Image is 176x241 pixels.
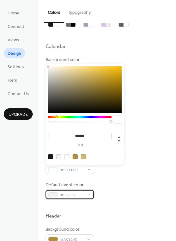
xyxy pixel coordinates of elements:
[8,77,17,84] span: Form
[48,144,112,147] label: hex
[46,213,62,220] div: Header
[8,10,19,17] span: Home
[48,154,53,159] div: rgb(24, 24, 24)
[4,34,23,45] a: Views
[61,192,84,198] span: #F2F2F2
[46,226,93,233] div: Background color
[8,50,21,57] span: Design
[4,8,23,18] a: Home
[61,167,84,173] span: #FFFFFFFF
[46,182,93,188] div: Default event color
[8,91,29,97] span: Contact Us
[8,23,24,30] span: Connect
[4,61,28,72] a: Settings
[81,154,86,159] div: rgb(205, 185, 122)
[56,154,61,159] div: rgb(242, 242, 242)
[73,154,78,159] div: rgb(172, 145, 64)
[64,154,69,159] div: rgb(255, 255, 255)
[4,48,25,58] a: Design
[8,111,28,118] span: Upgrade
[4,108,33,120] button: Upgrade
[4,75,21,85] a: Form
[46,57,93,63] div: Background color
[8,37,19,44] span: Views
[4,21,28,31] a: Connect
[46,44,66,50] div: Calendar
[8,64,24,70] span: Settings
[4,88,33,99] a: Contact Us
